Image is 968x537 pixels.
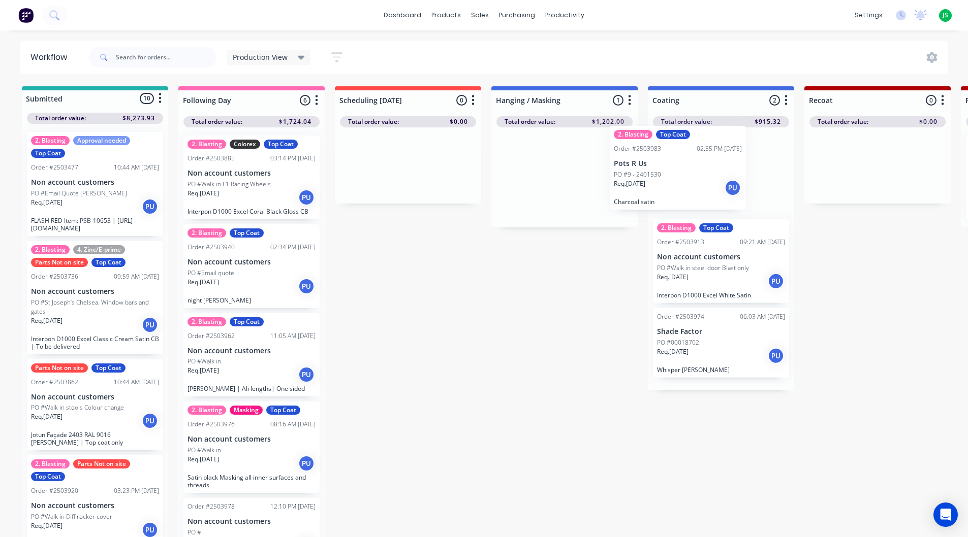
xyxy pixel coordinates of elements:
[540,8,589,23] div: productivity
[850,8,888,23] div: settings
[192,117,242,126] span: Total order value:
[933,502,958,527] div: Open Intercom Messenger
[379,8,426,23] a: dashboard
[426,8,466,23] div: products
[456,95,467,106] span: 0
[769,95,780,106] span: 2
[809,95,909,106] input: Enter column name…
[926,95,936,106] span: 0
[348,117,399,126] span: Total order value:
[505,117,555,126] span: Total order value:
[339,95,440,106] input: Enter column name…
[661,117,712,126] span: Total order value:
[755,117,781,126] span: $915.32
[919,117,938,126] span: $0.00
[116,47,216,68] input: Search for orders...
[18,8,34,23] img: Factory
[140,93,154,104] span: 10
[652,95,753,106] input: Enter column name…
[300,95,310,106] span: 6
[24,93,63,104] div: Submitted
[122,114,155,123] span: $8,273.93
[494,8,540,23] div: purchasing
[943,11,948,20] span: JS
[592,117,624,126] span: $1,202.00
[35,114,86,123] span: Total order value:
[466,8,494,23] div: sales
[183,95,283,106] input: Enter column name…
[613,95,623,106] span: 1
[30,51,72,63] div: Workflow
[450,117,468,126] span: $0.00
[279,117,311,126] span: $1,724.04
[818,117,868,126] span: Total order value:
[233,52,288,62] span: Production View
[496,95,596,106] input: Enter column name…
